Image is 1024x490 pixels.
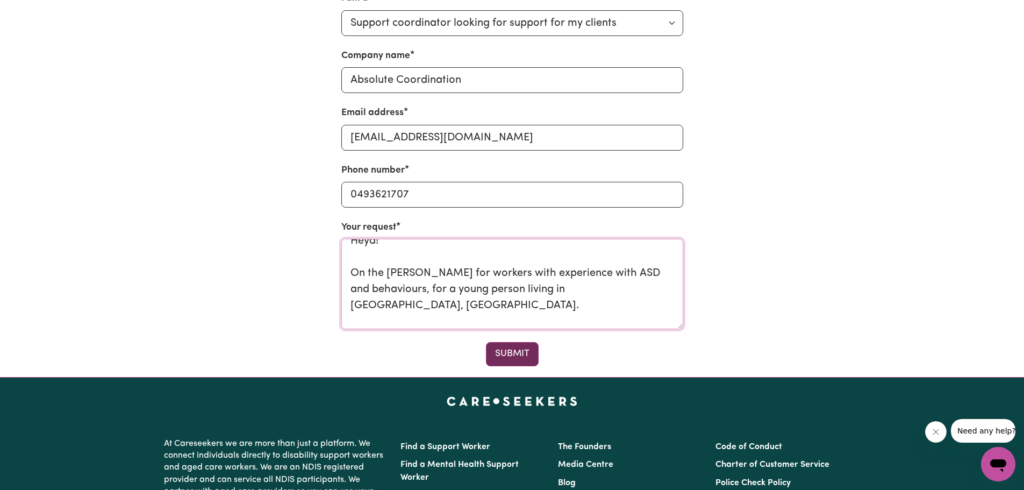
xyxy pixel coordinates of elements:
iframe: Button to launch messaging window [981,447,1015,481]
a: Police Check Policy [715,479,791,487]
a: Code of Conduct [715,443,782,451]
a: Find a Mental Health Support Worker [400,460,519,482]
button: Submit [486,342,539,366]
input: Your email address [341,125,683,151]
a: Charter of Customer Service [715,460,829,469]
input: Your phone number [341,182,683,208]
iframe: Message from company [951,419,1015,443]
a: Find a Support Worker [400,443,490,451]
span: Need any help? [6,8,65,16]
a: Careseekers home page [447,397,577,406]
label: Email address [341,106,404,120]
a: The Founders [558,443,611,451]
a: Media Centre [558,460,613,469]
input: Your company name [341,67,683,93]
iframe: Close message [925,421,947,443]
label: Company name [341,49,410,63]
label: Your request [341,221,396,235]
textarea: Heya! On the [PERSON_NAME] for workers with experience with ASD and behaviours, for a young perso... [341,239,683,329]
label: Phone number [341,164,405,177]
a: Blog [558,479,576,487]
